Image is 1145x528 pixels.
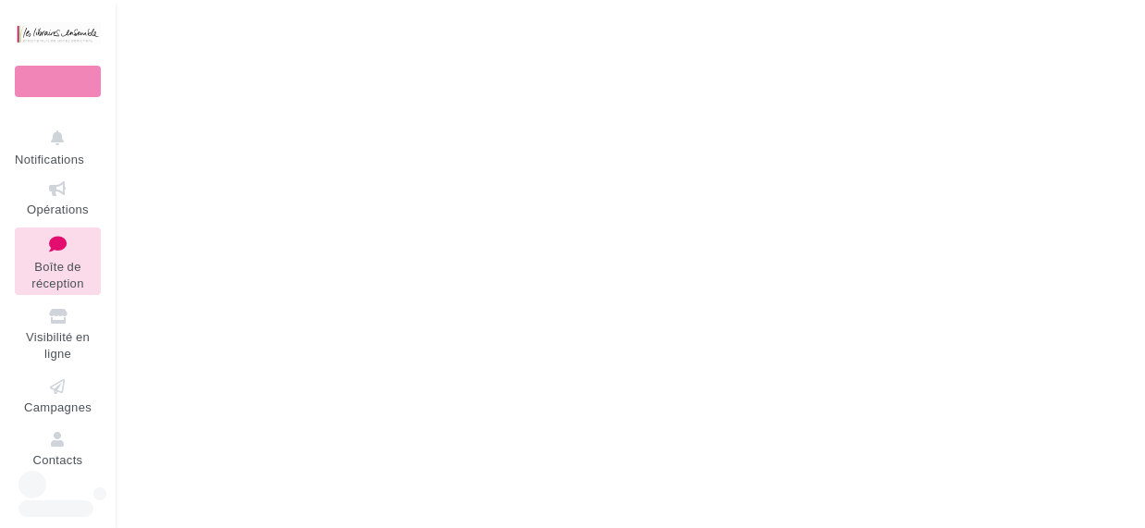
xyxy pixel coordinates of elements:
a: Contacts [15,425,101,471]
a: Campagnes [15,373,101,418]
a: Boîte de réception [15,227,101,295]
a: Visibilité en ligne [15,302,101,365]
span: Visibilité en ligne [26,329,90,362]
a: Opérations [15,175,101,220]
span: Notifications [15,152,84,166]
div: Nouvelle campagne [15,66,101,97]
span: Boîte de réception [31,259,83,291]
span: Contacts [33,452,83,467]
span: Opérations [27,202,89,216]
span: Campagnes [24,399,92,414]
